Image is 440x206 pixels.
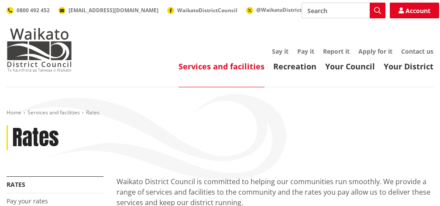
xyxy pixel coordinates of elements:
input: Search input [302,3,385,18]
a: 0800 492 452 [7,7,50,14]
span: WaikatoDistrictCouncil [177,7,237,14]
a: Rates [7,180,25,189]
a: Services and facilities [179,61,265,72]
a: Apply for it [358,47,392,55]
a: Recreation [273,61,316,72]
a: Pay your rates [7,197,48,205]
a: [EMAIL_ADDRESS][DOMAIN_NAME] [58,7,158,14]
span: [EMAIL_ADDRESS][DOMAIN_NAME] [69,7,158,14]
a: @WaikatoDistrict [246,6,302,14]
a: WaikatoDistrictCouncil [167,7,237,14]
img: Waikato District Council - Te Kaunihera aa Takiwaa o Waikato [7,28,72,72]
a: Contact us [401,47,433,55]
a: Report it [323,47,350,55]
a: Your Council [325,61,375,72]
nav: breadcrumb [7,109,433,117]
a: Say it [272,47,289,55]
span: 0800 492 452 [17,7,50,14]
a: Account [390,3,439,18]
span: @WaikatoDistrict [256,6,302,14]
a: Home [7,109,21,116]
a: Your District [384,61,433,72]
a: Services and facilities [27,109,80,116]
a: Pay it [297,47,314,55]
span: Rates [86,109,100,116]
h1: Rates [12,125,59,151]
